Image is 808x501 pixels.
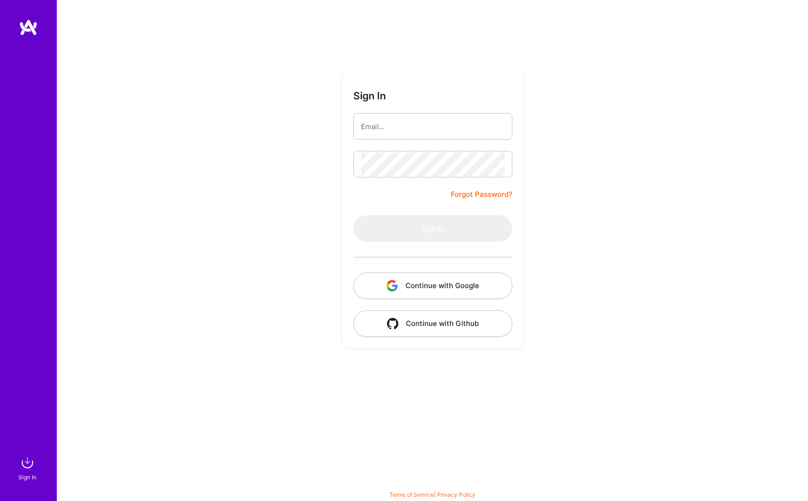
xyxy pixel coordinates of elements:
span: | [389,491,475,498]
img: icon [387,318,398,329]
button: Continue with Github [353,310,512,337]
button: Sign In [353,215,512,242]
h3: Sign In [353,90,386,102]
img: logo [19,19,38,36]
img: sign in [18,453,37,472]
img: icon [386,280,398,291]
button: Continue with Google [353,272,512,299]
div: © 2025 ATeams Inc., All rights reserved. [57,473,808,496]
input: Email... [361,114,505,139]
a: sign inSign In [20,453,37,482]
a: Privacy Policy [437,491,475,498]
a: Forgot Password? [451,189,512,200]
a: Terms of Service [389,491,434,498]
div: Sign In [18,472,36,482]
